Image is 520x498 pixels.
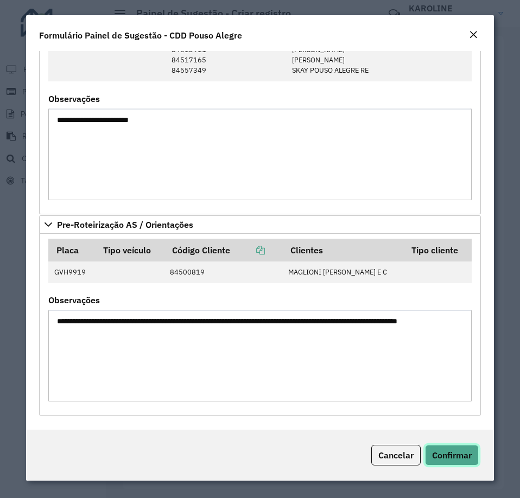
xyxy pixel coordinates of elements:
[466,28,481,42] button: Close
[48,261,96,283] td: GVH9919
[48,293,100,307] label: Observações
[96,239,164,261] th: Tipo veículo
[57,220,193,229] span: Pre-Roteirização AS / Orientações
[283,239,404,261] th: Clientes
[230,245,265,256] a: Copiar
[164,239,283,261] th: Código Cliente
[39,234,481,416] div: Pre-Roteirização AS / Orientações
[48,239,96,261] th: Placa
[469,30,478,39] em: Fechar
[164,261,283,283] td: 84500819
[283,261,404,283] td: MAGLIONI [PERSON_NAME] E C
[404,239,472,261] th: Tipo cliente
[425,445,479,465] button: Confirmar
[371,445,421,465] button: Cancelar
[48,92,100,105] label: Observações
[39,215,481,234] a: Pre-Roteirização AS / Orientações
[39,29,242,42] h4: Formulário Painel de Sugestão - CDD Pouso Alegre
[432,450,472,461] span: Confirmar
[378,450,414,461] span: Cancelar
